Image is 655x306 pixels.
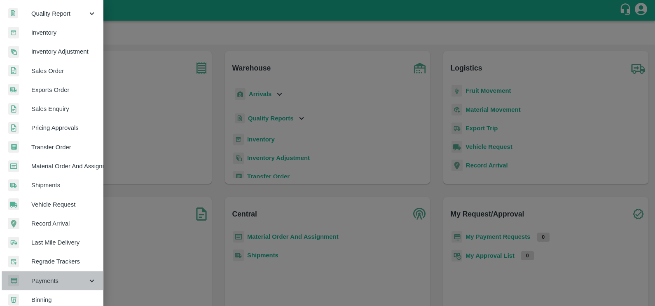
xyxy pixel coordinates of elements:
[8,198,19,210] img: vehicle
[8,27,19,39] img: whInventory
[31,257,96,266] span: Regrade Trackers
[8,103,19,115] img: sales
[31,295,96,304] span: Binning
[31,200,96,209] span: Vehicle Request
[31,28,96,37] span: Inventory
[31,162,96,171] span: Material Order And Assignment
[8,46,19,58] img: inventory
[31,9,87,18] span: Quality Report
[8,237,19,249] img: delivery
[31,123,96,132] span: Pricing Approvals
[8,160,19,172] img: centralMaterial
[8,179,19,191] img: shipments
[31,104,96,113] span: Sales Enquiry
[8,65,19,77] img: sales
[31,219,96,228] span: Record Arrival
[8,294,19,306] img: bin
[31,66,96,75] span: Sales Order
[31,143,96,152] span: Transfer Order
[8,122,19,134] img: sales
[31,181,96,190] span: Shipments
[8,8,18,19] img: qualityReport
[8,275,19,287] img: payment
[8,256,19,268] img: whTracker
[31,276,87,285] span: Payments
[31,238,96,247] span: Last Mile Delivery
[8,218,19,229] img: recordArrival
[8,141,19,153] img: whTransfer
[31,85,96,94] span: Exports Order
[31,47,96,56] span: Inventory Adjustment
[8,84,19,96] img: shipments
